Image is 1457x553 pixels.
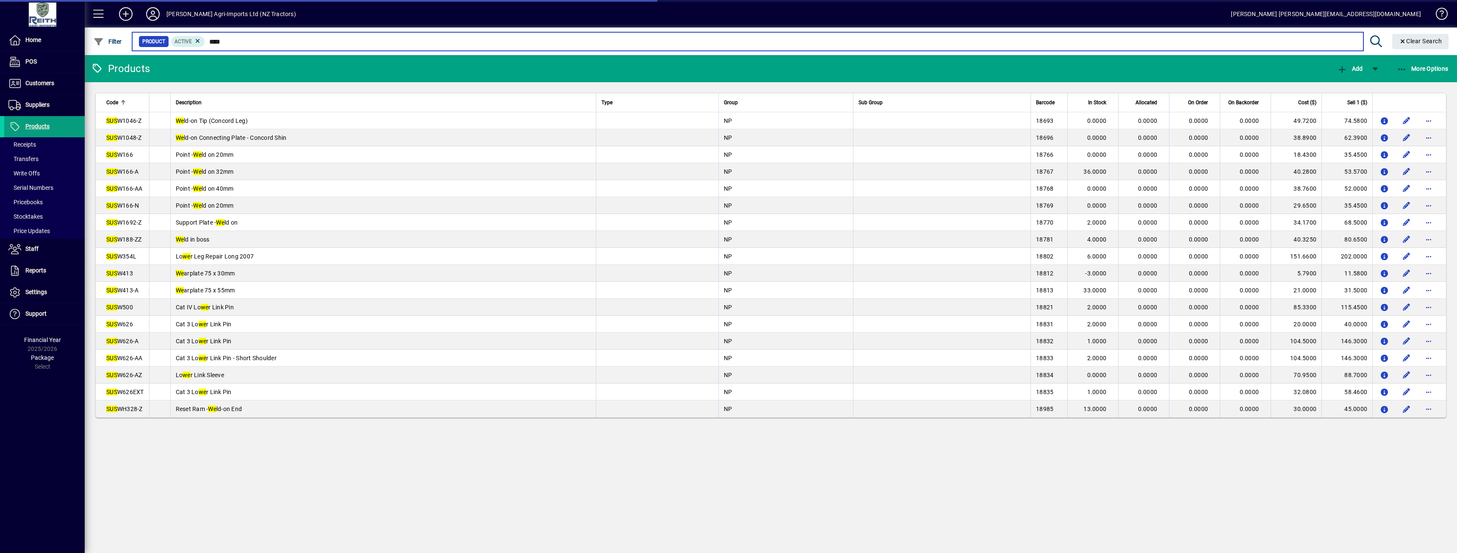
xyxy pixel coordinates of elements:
[1189,219,1208,226] span: 0.0000
[106,355,117,361] em: SUS
[142,37,165,46] span: Product
[1174,98,1216,107] div: On Order
[859,98,1025,107] div: Sub Group
[1189,321,1208,328] span: 0.0000
[4,181,85,195] a: Serial Numbers
[176,304,234,311] span: Cat IV Lo r Link Pin
[1036,372,1053,378] span: 18834
[1240,321,1259,328] span: 0.0000
[4,73,85,94] a: Customers
[1087,185,1107,192] span: 0.0000
[1240,219,1259,226] span: 0.0000
[25,289,47,295] span: Settings
[724,355,732,361] span: NP
[1036,355,1053,361] span: 18833
[1400,199,1413,212] button: Edit
[176,287,235,294] span: arplate 75 x 55mm
[176,117,248,124] span: ld-on Tip (Concord Leg)
[25,123,50,130] span: Products
[106,168,117,175] em: SUS
[216,219,224,226] em: We
[724,372,732,378] span: NP
[724,321,732,328] span: NP
[1321,129,1372,146] td: 62.3900
[1240,287,1259,294] span: 0.0000
[4,303,85,325] a: Support
[1400,334,1413,348] button: Edit
[106,202,139,209] span: W166-N
[1337,65,1363,72] span: Add
[1138,185,1158,192] span: 0.0000
[724,304,732,311] span: NP
[1240,270,1259,277] span: 0.0000
[106,338,138,345] span: W626-A
[1400,351,1413,365] button: Edit
[724,270,732,277] span: NP
[1422,317,1435,331] button: More options
[8,184,53,191] span: Serial Numbers
[1400,216,1413,229] button: Edit
[1087,338,1107,345] span: 1.0000
[176,236,184,243] em: We
[1400,368,1413,382] button: Edit
[176,134,184,141] em: We
[8,213,43,220] span: Stocktakes
[106,98,144,107] div: Code
[176,270,235,277] span: arplate 75 x 30mm
[4,195,85,209] a: Pricebooks
[1321,265,1372,282] td: 11.5800
[106,134,117,141] em: SUS
[1422,300,1435,314] button: More options
[1392,34,1449,49] button: Clear
[1422,182,1435,195] button: More options
[201,304,209,311] em: we
[1036,117,1053,124] span: 18693
[1036,236,1053,243] span: 18781
[106,338,117,345] em: SUS
[106,372,142,378] span: W626-AZ
[1321,350,1372,367] td: 146.3000
[1087,151,1107,158] span: 0.0000
[1335,61,1365,76] button: Add
[176,98,202,107] span: Description
[1240,338,1259,345] span: 0.0000
[1422,165,1435,178] button: More options
[112,6,139,22] button: Add
[1240,355,1259,361] span: 0.0000
[25,58,37,65] span: POS
[176,270,184,277] em: We
[1036,338,1053,345] span: 18832
[1400,300,1413,314] button: Edit
[4,51,85,72] a: POS
[106,270,117,277] em: SUS
[1422,114,1435,128] button: More options
[1036,304,1053,311] span: 18821
[1321,146,1372,163] td: 35.4500
[1422,385,1435,399] button: More options
[724,134,732,141] span: NP
[1399,38,1442,44] span: Clear Search
[1347,98,1367,107] span: Sell 1 ($)
[1400,165,1413,178] button: Edit
[1400,267,1413,280] button: Edit
[25,101,50,108] span: Suppliers
[176,151,234,158] span: Point - ld on 20mm
[106,185,143,192] span: W166-AA
[724,219,732,226] span: NP
[1083,168,1106,175] span: 36.0000
[724,202,732,209] span: NP
[1271,333,1321,350] td: 104.5000
[199,321,207,328] em: we
[106,98,118,107] span: Code
[4,224,85,238] a: Price Updates
[176,98,591,107] div: Description
[91,34,124,49] button: Filter
[1083,287,1106,294] span: 33.0000
[25,245,39,252] span: Staff
[1271,350,1321,367] td: 104.5000
[1400,114,1413,128] button: Edit
[106,117,117,124] em: SUS
[1138,117,1158,124] span: 0.0000
[1422,267,1435,280] button: More options
[1240,253,1259,260] span: 0.0000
